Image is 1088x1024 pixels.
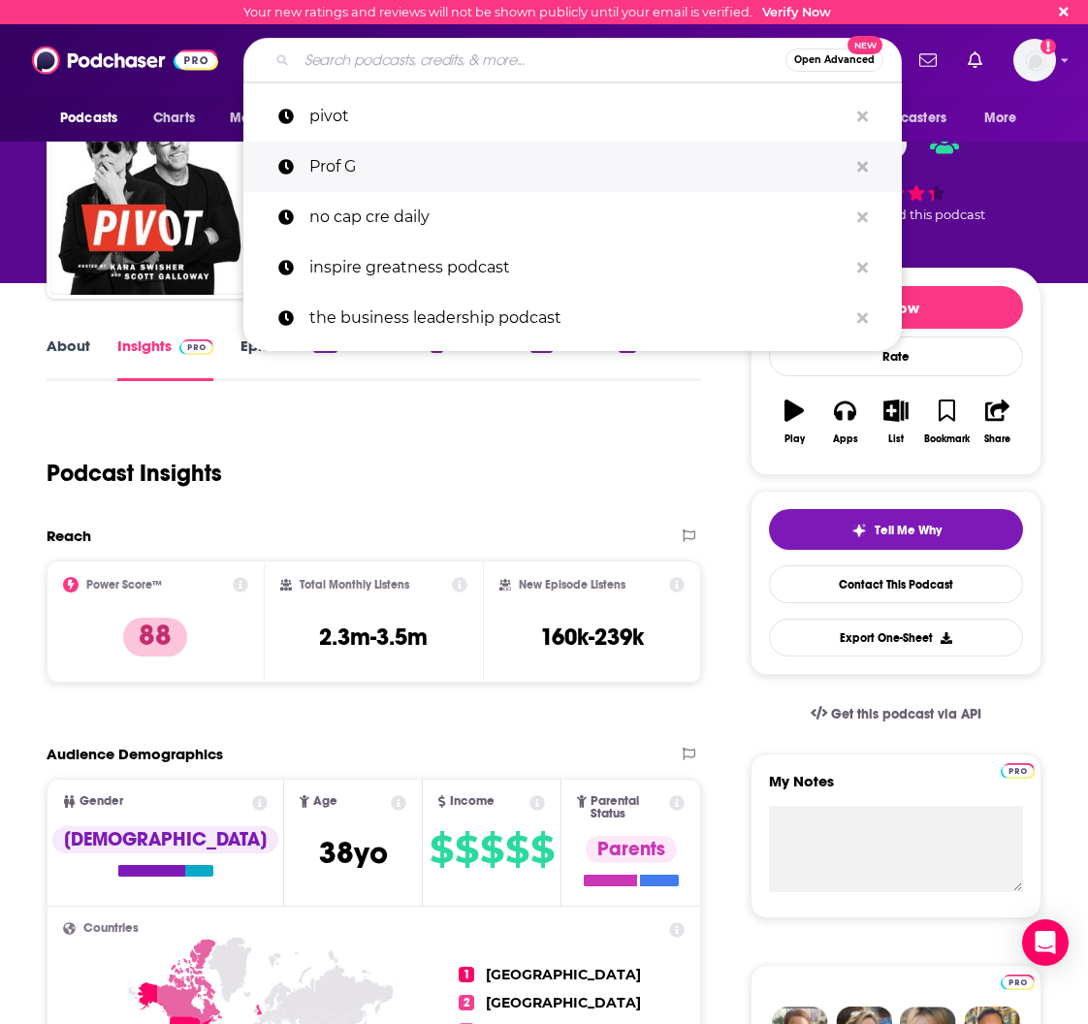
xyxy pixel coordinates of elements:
[795,690,997,738] a: Get this podcast via API
[971,100,1041,137] button: open menu
[1001,763,1035,779] img: Podchaser Pro
[60,105,117,132] span: Podcasts
[486,994,641,1011] span: [GEOGRAPHIC_DATA]
[769,336,1023,376] div: Rate
[365,336,442,381] a: Reviews9
[297,45,785,76] input: Search podcasts, credits, & more...
[486,966,641,983] span: [GEOGRAPHIC_DATA]
[848,36,882,54] span: New
[530,834,554,865] span: $
[319,834,388,872] span: 38 yo
[769,772,1023,806] label: My Notes
[243,192,902,242] a: no cap cre daily
[831,706,981,722] span: Get this podcast via API
[153,105,195,132] span: Charts
[230,105,299,132] span: Monitoring
[459,967,474,982] span: 1
[243,91,902,142] a: pivot
[309,293,848,343] p: the business leadership podcast
[519,578,625,592] h2: New Episode Listens
[47,100,143,137] button: open menu
[875,523,942,538] span: Tell Me Why
[833,433,858,445] div: Apps
[1040,39,1056,54] svg: Email not verified
[984,433,1010,445] div: Share
[1013,39,1056,81] img: User Profile
[785,48,883,72] button: Open AdvancedNew
[1001,760,1035,779] a: Pro website
[117,336,213,381] a: InsightsPodchaser Pro
[1001,975,1035,990] img: Podchaser Pro
[319,623,428,652] h3: 2.3m-3.5m
[841,100,975,137] button: open menu
[973,387,1023,457] button: Share
[586,836,677,863] div: Parents
[505,834,528,865] span: $
[1013,39,1056,81] span: Logged in as charlottestone
[240,336,337,381] a: Episodes839
[455,834,478,865] span: $
[912,44,944,77] a: Show notifications dropdown
[216,100,324,137] button: open menu
[769,387,819,457] button: Play
[430,834,453,865] span: $
[309,142,848,192] p: Prof G
[1001,972,1035,990] a: Pro website
[450,795,495,808] span: Income
[924,433,970,445] div: Bookmark
[243,293,902,343] a: the business leadership podcast
[83,922,139,935] span: Countries
[47,745,223,763] h2: Audience Demographics
[1022,919,1069,966] div: Open Intercom Messenger
[960,44,990,77] a: Show notifications dropdown
[50,101,244,295] img: Pivot
[243,242,902,293] a: inspire greatness podcast
[32,42,218,79] img: Podchaser - Follow, Share and Rate Podcasts
[47,527,91,545] h2: Reach
[1013,39,1056,81] button: Show profile menu
[984,105,1017,132] span: More
[313,795,337,808] span: Age
[52,826,278,853] div: [DEMOGRAPHIC_DATA]
[309,242,848,293] p: inspire greatness podcast
[591,795,665,820] span: Parental Status
[769,565,1023,603] a: Contact This Podcast
[243,38,902,82] div: Search podcasts, credits, & more...
[309,192,848,242] p: no cap cre daily
[480,834,503,865] span: $
[769,619,1023,656] button: Export One-Sheet
[123,618,187,656] p: 88
[86,578,162,592] h2: Power Score™
[762,5,831,19] a: Verify Now
[871,387,921,457] button: List
[540,623,644,652] h3: 160k-239k
[47,459,222,488] h1: Podcast Insights
[769,509,1023,550] button: tell me why sparkleTell Me Why
[47,336,90,381] a: About
[459,995,474,1010] span: 2
[470,336,553,381] a: Credits109
[300,578,409,592] h2: Total Monthly Listens
[80,795,123,808] span: Gender
[243,142,902,192] a: Prof G
[888,433,904,445] div: List
[819,387,870,457] button: Apps
[851,523,867,538] img: tell me why sparkle
[873,208,985,222] span: rated this podcast
[179,339,213,355] img: Podchaser Pro
[141,100,207,137] a: Charts
[580,336,636,381] a: Lists39
[309,91,848,142] p: pivot
[663,336,711,381] a: Similar
[243,5,831,19] div: Your new ratings and reviews will not be shown publicly until your email is verified.
[921,387,972,457] button: Bookmark
[784,433,805,445] div: Play
[794,55,875,65] span: Open Advanced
